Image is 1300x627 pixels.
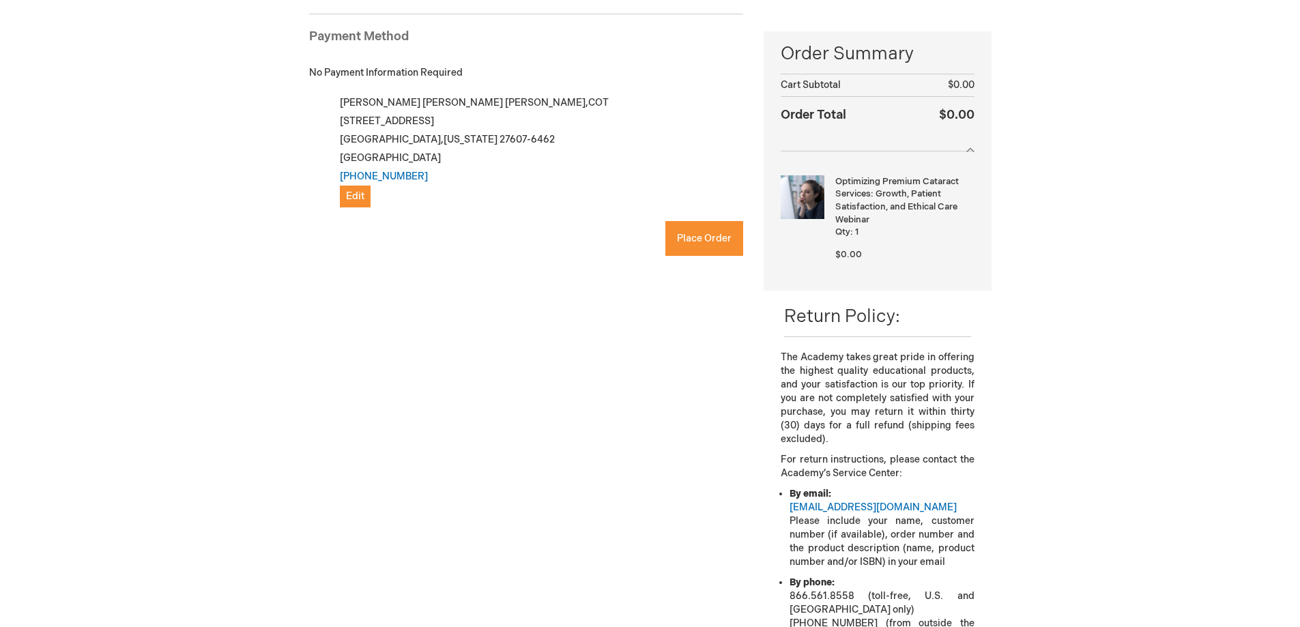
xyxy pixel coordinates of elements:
span: Edit [346,190,364,202]
div: Payment Method [309,28,744,53]
div: [PERSON_NAME] [PERSON_NAME] [PERSON_NAME],COT [STREET_ADDRESS] [GEOGRAPHIC_DATA] , 27607-6462 [GE... [324,93,744,207]
span: Place Order [677,233,732,244]
span: [US_STATE] [444,134,497,145]
span: No Payment Information Required [309,67,463,78]
th: Cart Subtotal [781,74,910,97]
button: Place Order [665,221,743,256]
p: The Academy takes great pride in offering the highest quality educational products, and your sati... [781,351,974,446]
li: Please include your name, customer number (if available), order number and the product descriptio... [790,487,974,569]
strong: Optimizing Premium Cataract Services: Growth, Patient Satisfaction, and Ethical Care Webinar [835,175,970,226]
span: Qty [835,227,850,237]
span: Return Policy: [784,306,900,327]
span: $0.00 [939,108,974,122]
strong: By phone: [790,577,835,588]
span: 1 [855,227,858,237]
img: Optimizing Premium Cataract Services: Growth, Patient Satisfaction, and Ethical Care Webinar [781,175,824,219]
a: [PHONE_NUMBER] [340,171,428,182]
span: $0.00 [948,79,974,91]
strong: By email: [790,488,831,499]
strong: Order Total [781,104,846,124]
span: $0.00 [835,249,862,260]
button: Edit [340,186,371,207]
iframe: reCAPTCHA [309,237,517,290]
a: [EMAIL_ADDRESS][DOMAIN_NAME] [790,501,957,513]
span: Order Summary [781,42,974,74]
p: For return instructions, please contact the Academy’s Service Center: [781,453,974,480]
